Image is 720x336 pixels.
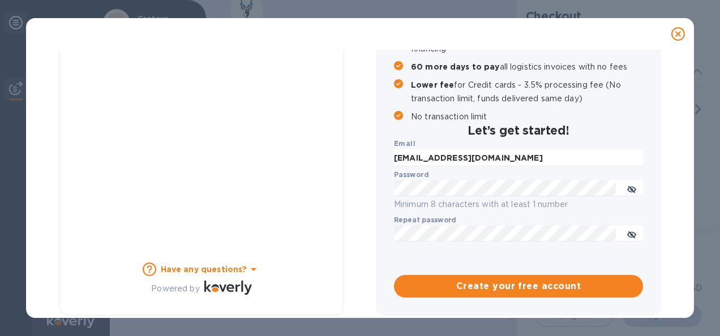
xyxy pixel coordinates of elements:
b: Email [394,139,415,148]
label: Password [394,171,428,178]
h2: Let’s get started! [394,123,643,137]
b: 60 more days to pay [411,62,500,71]
p: Powered by [151,283,199,295]
input: Enter email address [394,149,643,166]
p: No transaction limit [411,110,643,123]
span: Create your free account [403,279,634,293]
b: Have any questions? [161,265,247,274]
button: toggle password visibility [620,177,643,200]
b: Lower fee [411,80,454,89]
button: Create your free account [394,275,643,298]
img: Logo [204,281,252,294]
p: Minimum 8 characters with at least 1 number [394,198,643,211]
p: all logistics invoices with no fees [411,60,643,74]
button: toggle password visibility [620,222,643,245]
label: Repeat password [394,217,456,223]
p: for Credit cards - 3.5% processing fee (No transaction limit, funds delivered same day) [411,78,643,105]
